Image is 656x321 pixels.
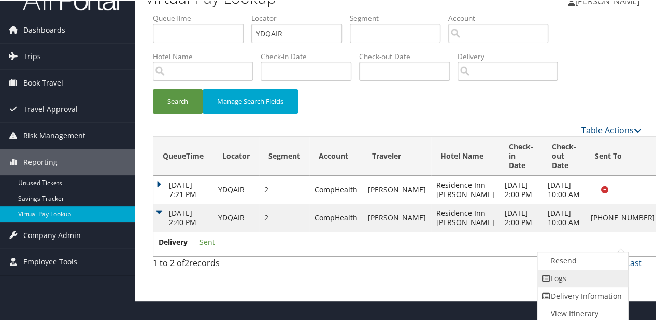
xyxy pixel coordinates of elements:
[537,286,626,304] a: Delivery Information
[359,50,458,61] label: Check-out Date
[153,203,213,231] td: [DATE] 2:40 PM
[363,136,431,175] th: Traveler: activate to sort column ascending
[543,136,586,175] th: Check-out Date: activate to sort column ascending
[153,12,251,22] label: QueueTime
[153,136,213,175] th: QueueTime: activate to sort column descending
[448,12,556,22] label: Account
[153,256,264,273] div: 1 to 2 of records
[23,221,81,247] span: Company Admin
[350,12,448,22] label: Segment
[213,175,259,203] td: YDQAIR
[259,136,309,175] th: Segment: activate to sort column ascending
[500,136,543,175] th: Check-in Date: activate to sort column ascending
[159,235,197,247] span: Delivery
[213,203,259,231] td: YDQAIR
[431,175,500,203] td: Residence Inn [PERSON_NAME]
[431,136,500,175] th: Hotel Name: activate to sort column ascending
[259,203,309,231] td: 2
[500,203,543,231] td: [DATE] 2:00 PM
[537,269,626,286] a: Logs
[259,175,309,203] td: 2
[261,50,359,61] label: Check-in Date
[500,175,543,203] td: [DATE] 2:00 PM
[213,136,259,175] th: Locator: activate to sort column ascending
[309,175,363,203] td: CompHealth
[23,16,65,42] span: Dashboards
[23,248,77,274] span: Employee Tools
[23,69,63,95] span: Book Travel
[153,175,213,203] td: [DATE] 7:21 PM
[203,88,298,113] button: Manage Search Fields
[153,50,261,61] label: Hotel Name
[458,50,565,61] label: Delivery
[543,203,586,231] td: [DATE] 10:00 AM
[251,12,350,22] label: Locator
[309,203,363,231] td: CompHealth
[184,256,189,268] span: 2
[363,175,431,203] td: [PERSON_NAME]
[23,43,41,68] span: Trips
[23,95,78,121] span: Travel Approval
[581,123,642,135] a: Table Actions
[363,203,431,231] td: [PERSON_NAME]
[537,251,626,269] a: Resend
[199,236,215,246] span: Sent
[626,256,642,268] a: Last
[309,136,363,175] th: Account: activate to sort column ascending
[23,122,85,148] span: Risk Management
[543,175,586,203] td: [DATE] 10:00 AM
[23,148,58,174] span: Reporting
[153,88,203,113] button: Search
[431,203,500,231] td: Residence Inn [PERSON_NAME]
